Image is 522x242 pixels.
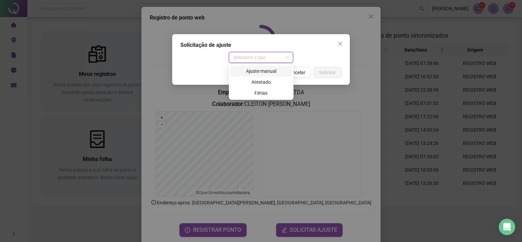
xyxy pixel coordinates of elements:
div: Open Intercom Messenger [499,219,515,235]
button: Solicitar [314,67,342,78]
div: Ajuste manual [234,67,288,75]
button: Cancelar [281,67,311,78]
span: close [338,41,343,46]
div: Solicitação de ajuste [180,41,342,49]
span: Cancelar [287,69,305,76]
button: Close [335,38,346,49]
div: Atestado [234,78,288,86]
div: Ajuste manual [230,66,292,77]
span: Selecione o tipo [233,52,289,63]
div: Férias [230,88,292,98]
div: Atestado [230,77,292,88]
div: Férias [234,89,288,97]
